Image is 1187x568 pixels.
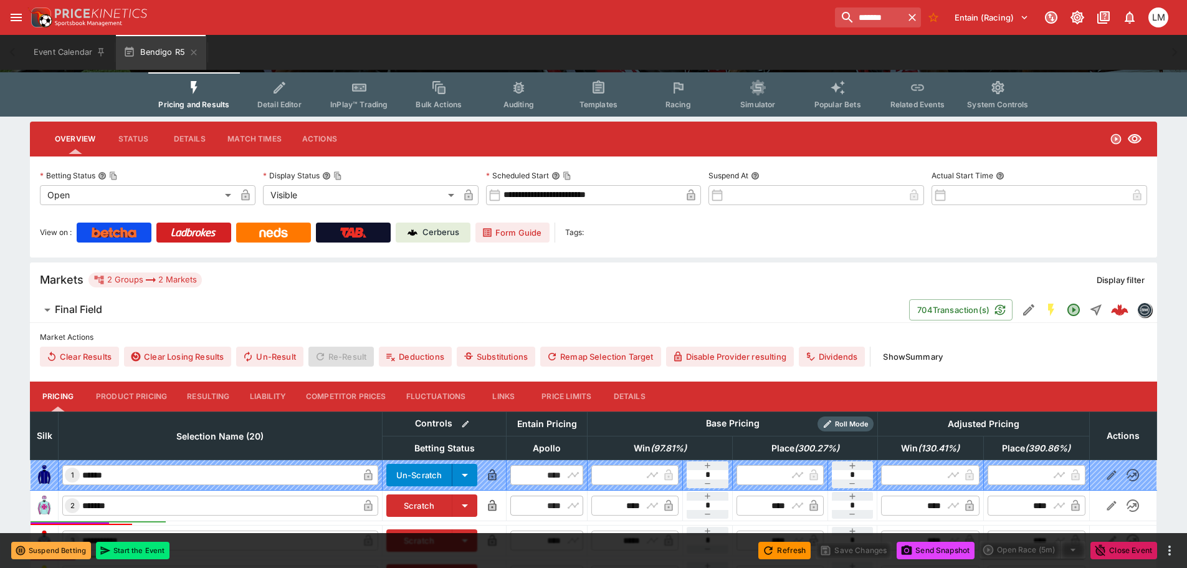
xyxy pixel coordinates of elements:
button: Toggle light/dark mode [1066,6,1089,29]
span: Pricing and Results [158,100,229,109]
p: Scheduled Start [486,170,549,181]
button: Start the Event [96,542,169,559]
img: logo-cerberus--red.svg [1111,301,1128,319]
img: PriceKinetics Logo [27,5,52,30]
p: Betting Status [40,170,95,181]
em: ( 130.41 %) [918,441,960,456]
button: Competitor Prices [296,382,396,412]
span: System Controls [967,100,1028,109]
button: Overview [45,124,105,154]
button: ShowSummary [875,347,950,367]
button: Pricing [30,382,86,412]
input: search [835,7,903,27]
div: split button [980,541,1085,559]
button: Edit Detail [1018,299,1040,321]
button: Clear Results [40,347,119,367]
button: Final Field [30,297,909,322]
span: 1 [69,471,77,479]
img: TabNZ [340,228,366,238]
span: Selection Name (20) [163,429,277,444]
button: Price Limits [532,382,601,412]
button: Scratch [386,494,453,517]
span: excl. Emergencies (300.27%) [758,441,853,456]
svg: Open [1066,302,1081,317]
span: Re-Result [308,347,374,367]
button: No Bookmarks [923,7,943,27]
button: Un-Scratch [386,464,453,486]
button: Clear Losing Results [124,347,231,367]
button: Disable Provider resulting [666,347,794,367]
button: Details [601,382,657,412]
span: InPlay™ Trading [330,100,388,109]
button: Open [1062,299,1085,321]
div: 2 Groups 2 Markets [93,272,197,287]
button: Scratch [386,529,453,552]
img: runner 2 [34,496,54,516]
img: PriceKinetics [55,9,147,18]
button: Display StatusCopy To Clipboard [322,171,331,180]
h5: Markets [40,272,83,287]
svg: Visible [1127,132,1142,147]
button: Send Snapshot [897,542,975,559]
button: Resulting [177,382,239,412]
button: Straight [1085,299,1107,321]
button: Liability [240,382,296,412]
span: Popular Bets [814,100,861,109]
th: Adjusted Pricing [877,412,1089,436]
span: excl. Emergencies (97.81%) [620,441,700,456]
th: Apollo [507,436,588,460]
div: betmakers [1137,302,1152,317]
label: Tags: [565,223,584,243]
span: Detail Editor [257,100,302,109]
button: Details [161,124,217,154]
div: d4b3f94b-4af3-44a4-b6b9-2bda638753e7 [1111,301,1128,319]
img: Ladbrokes [171,228,216,238]
a: Form Guide [475,223,550,243]
th: Actions [1089,412,1156,460]
label: Market Actions [40,328,1147,347]
button: Match Times [217,124,292,154]
p: Cerberus [422,226,459,239]
button: Luigi Mollo [1145,4,1172,31]
span: Related Events [890,100,945,109]
span: Bulk Actions [416,100,462,109]
p: Display Status [263,170,320,181]
button: Fluctuations [396,382,476,412]
div: Visible [263,185,459,205]
p: Actual Start Time [932,170,993,181]
th: Entain Pricing [507,412,588,436]
button: more [1162,543,1177,558]
button: Actions [292,124,348,154]
button: Display filter [1089,270,1152,290]
em: ( 300.27 %) [794,441,839,456]
div: Luigi Mollo [1148,7,1168,27]
img: runner 1 [34,465,54,485]
img: runner 3 [34,531,54,551]
span: excl. Emergencies (130.41%) [887,441,973,456]
button: 704Transaction(s) [909,299,1013,320]
button: Copy To Clipboard [109,171,118,180]
span: Un-Result [236,347,303,367]
em: ( 390.86 %) [1025,441,1070,456]
div: Event type filters [148,72,1038,117]
em: ( 97.81 %) [651,441,687,456]
button: Product Pricing [86,382,177,412]
span: Betting Status [401,441,489,456]
button: Event Calendar [26,35,113,70]
button: Close Event [1090,542,1157,559]
button: Notifications [1118,6,1141,29]
button: Remap Selection Target [540,347,661,367]
button: Dividends [799,347,865,367]
button: Suspend At [751,171,760,180]
span: Templates [579,100,617,109]
button: Bulk edit [457,416,474,432]
button: Refresh [758,542,811,559]
svg: Open [1110,133,1122,145]
button: Substitutions [457,347,535,367]
span: 2 [68,501,77,510]
p: Suspend At [708,170,748,181]
img: Sportsbook Management [55,21,122,26]
div: Show/hide Price Roll mode configuration. [818,416,874,431]
button: Status [105,124,161,154]
button: open drawer [5,6,27,29]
